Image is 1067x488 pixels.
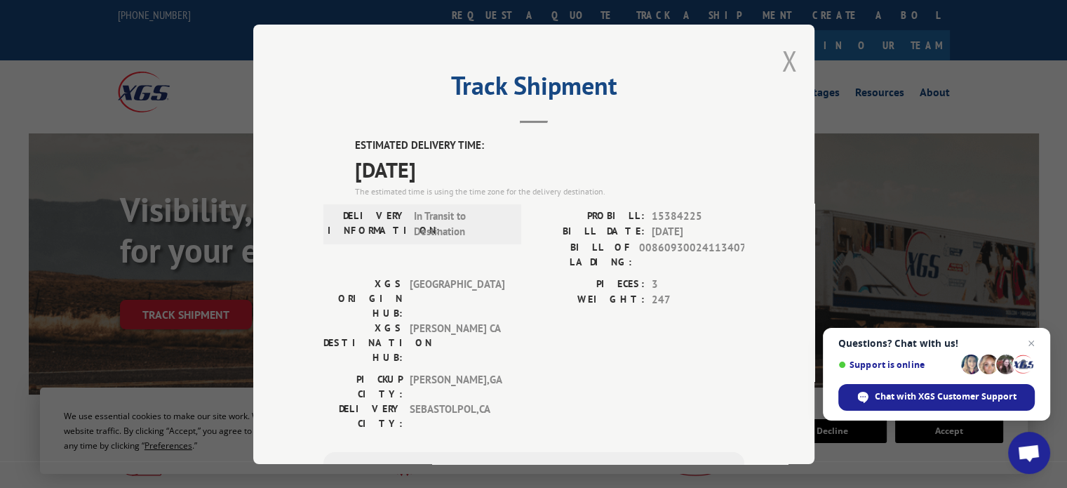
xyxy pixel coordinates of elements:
[323,401,403,430] label: DELIVERY CITY:
[534,292,645,308] label: WEIGHT:
[534,239,632,269] label: BILL OF LADING:
[534,208,645,224] label: PROBILL:
[410,320,504,364] span: [PERSON_NAME] CA
[1008,432,1050,474] div: Open chat
[838,338,1035,349] span: Questions? Chat with us!
[355,138,744,154] label: ESTIMATED DELIVERY TIME:
[652,276,744,292] span: 3
[781,42,797,79] button: Close modal
[410,401,504,430] span: SEBASTOLPOL , CA
[355,185,744,197] div: The estimated time is using the time zone for the delivery destination.
[652,292,744,308] span: 247
[652,224,744,240] span: [DATE]
[414,208,509,239] span: In Transit to Destination
[328,208,407,239] label: DELIVERY INFORMATION:
[410,276,504,320] span: [GEOGRAPHIC_DATA]
[410,371,504,401] span: [PERSON_NAME] , GA
[1023,335,1040,352] span: Close chat
[323,320,403,364] label: XGS DESTINATION HUB:
[838,384,1035,411] div: Chat with XGS Customer Support
[639,239,744,269] span: 00860930024113407
[534,224,645,240] label: BILL DATE:
[838,360,956,370] span: Support is online
[323,76,744,103] h2: Track Shipment
[323,276,403,320] label: XGS ORIGIN HUB:
[323,371,403,401] label: PICKUP CITY:
[534,276,645,292] label: PIECES:
[652,208,744,224] span: 15384225
[875,390,1016,403] span: Chat with XGS Customer Support
[355,153,744,185] span: [DATE]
